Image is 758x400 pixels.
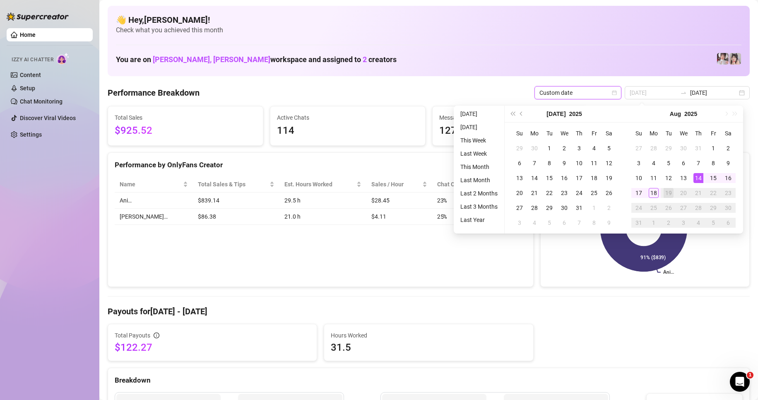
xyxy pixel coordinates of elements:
[527,215,542,230] td: 2025-08-04
[587,126,602,141] th: Fr
[663,270,674,275] text: Ani…
[557,215,572,230] td: 2025-08-06
[721,200,736,215] td: 2025-08-30
[691,200,706,215] td: 2025-08-28
[512,186,527,200] td: 2025-07-20
[602,141,616,156] td: 2025-07-05
[631,141,646,156] td: 2025-07-27
[691,186,706,200] td: 2025-08-21
[679,158,688,168] div: 6
[649,143,659,153] div: 28
[649,158,659,168] div: 4
[721,141,736,156] td: 2025-08-02
[366,209,432,225] td: $4.11
[439,123,581,139] span: 1273
[587,200,602,215] td: 2025-08-01
[676,200,691,215] td: 2025-08-27
[193,209,279,225] td: $86.38
[527,171,542,186] td: 2025-07-14
[602,200,616,215] td: 2025-08-02
[729,53,741,65] img: Ani
[664,143,674,153] div: 29
[559,188,569,198] div: 23
[679,218,688,228] div: 3
[557,141,572,156] td: 2025-07-02
[115,341,310,354] span: $122.27
[331,331,526,340] span: Hours Worked
[589,203,599,213] div: 1
[723,143,733,153] div: 2
[544,203,554,213] div: 29
[7,12,69,21] img: logo-BBDzfeDw.svg
[527,156,542,171] td: 2025-07-07
[57,53,70,65] img: AI Chatter
[116,26,741,35] span: Check what you achieved this month
[20,31,36,38] a: Home
[587,215,602,230] td: 2025-08-08
[691,156,706,171] td: 2025-08-07
[542,186,557,200] td: 2025-07-22
[693,218,703,228] div: 4
[515,188,525,198] div: 20
[574,143,584,153] div: 3
[646,215,661,230] td: 2025-09-01
[572,171,587,186] td: 2025-07-17
[529,158,539,168] div: 7
[661,141,676,156] td: 2025-07-29
[661,126,676,141] th: Tu
[115,113,256,122] span: Total Sales
[661,200,676,215] td: 2025-08-26
[630,88,677,97] input: Start date
[115,331,150,340] span: Total Payouts
[634,143,644,153] div: 27
[572,126,587,141] th: Th
[634,203,644,213] div: 24
[557,186,572,200] td: 2025-07-23
[602,186,616,200] td: 2025-07-26
[20,85,35,92] a: Setup
[706,141,721,156] td: 2025-08-01
[679,173,688,183] div: 13
[679,203,688,213] div: 27
[529,203,539,213] div: 28
[634,158,644,168] div: 3
[723,173,733,183] div: 16
[542,141,557,156] td: 2025-07-01
[277,123,419,139] span: 114
[602,215,616,230] td: 2025-08-09
[723,203,733,213] div: 30
[664,158,674,168] div: 5
[512,156,527,171] td: 2025-07-06
[574,188,584,198] div: 24
[661,186,676,200] td: 2025-08-19
[587,141,602,156] td: 2025-07-04
[20,72,41,78] a: Content
[569,106,582,122] button: Choose a year
[544,143,554,153] div: 1
[193,193,279,209] td: $839.14
[542,126,557,141] th: Tu
[604,143,614,153] div: 5
[693,188,703,198] div: 21
[723,188,733,198] div: 23
[691,171,706,186] td: 2025-08-14
[512,215,527,230] td: 2025-08-03
[512,171,527,186] td: 2025-07-13
[676,126,691,141] th: We
[646,156,661,171] td: 2025-08-04
[437,196,450,205] span: 23 %
[116,55,397,64] h1: You are on workspace and assigned to creators
[604,188,614,198] div: 26
[572,186,587,200] td: 2025-07-24
[717,53,729,65] img: Rosie
[439,113,581,122] span: Messages Sent
[115,193,193,209] td: Ani…
[115,176,193,193] th: Name
[542,171,557,186] td: 2025-07-15
[708,203,718,213] div: 29
[604,218,614,228] div: 9
[631,186,646,200] td: 2025-08-17
[693,143,703,153] div: 31
[664,203,674,213] div: 26
[12,56,53,64] span: Izzy AI Chatter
